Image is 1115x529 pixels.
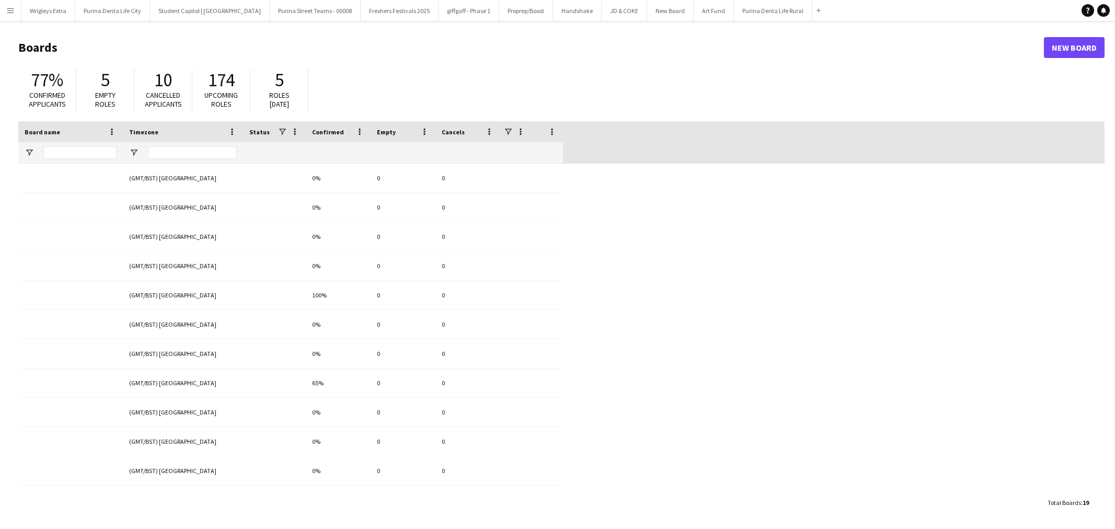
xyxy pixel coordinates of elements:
button: New Board [647,1,694,21]
div: 0 [435,427,500,456]
div: (GMT/BST) [GEOGRAPHIC_DATA] [123,427,243,456]
div: 0% [306,398,371,427]
span: Board name [25,128,60,136]
button: Art Fund [694,1,734,21]
span: 10 [154,68,172,91]
div: 0 [435,486,500,514]
button: Freshers Festivals 2025 [361,1,439,21]
span: Empty roles [95,90,116,109]
div: 0 [371,164,435,192]
span: 77% [31,68,63,91]
div: 0% [306,486,371,514]
span: Roles [DATE] [269,90,290,109]
div: (GMT/BST) [GEOGRAPHIC_DATA] [123,164,243,192]
div: 0 [435,310,500,339]
button: Proprep/Boost [499,1,553,21]
div: 0 [371,310,435,339]
div: 0 [371,193,435,222]
button: Purina Denta Life City [75,1,150,21]
span: Total Boards [1048,499,1081,507]
button: giffgaff - Phase 1 [439,1,499,21]
div: (GMT/BST) [GEOGRAPHIC_DATA] [123,310,243,339]
div: 0% [306,310,371,339]
div: 0 [371,222,435,251]
span: Status [249,128,270,136]
div: 0% [306,222,371,251]
div: (GMT/BST) [GEOGRAPHIC_DATA] [123,398,243,427]
button: Open Filter Menu [25,148,34,157]
div: 0 [371,251,435,280]
div: 0 [435,398,500,427]
div: (GMT/BST) [GEOGRAPHIC_DATA] [123,369,243,397]
div: (GMT/BST) [GEOGRAPHIC_DATA] [123,193,243,222]
div: 0 [435,281,500,309]
div: 0 [435,222,500,251]
a: New Board [1044,37,1105,58]
div: 0% [306,339,371,368]
div: 0% [306,251,371,280]
div: (GMT/BST) [GEOGRAPHIC_DATA] [123,222,243,251]
span: 5 [101,68,110,91]
input: Timezone Filter Input [148,146,237,159]
div: 0 [371,398,435,427]
div: : [1048,492,1089,513]
button: Purina Street Teams - 00008 [270,1,361,21]
div: 0% [306,427,371,456]
div: 0 [371,281,435,309]
button: Open Filter Menu [129,148,139,157]
h1: Boards [18,40,1044,55]
span: Confirmed [312,128,344,136]
div: (GMT/BST) [GEOGRAPHIC_DATA] [123,339,243,368]
span: Empty [377,128,396,136]
button: Handshake [553,1,602,21]
div: 0 [371,486,435,514]
span: Upcoming roles [204,90,238,109]
button: Purina Denta Life Rural [734,1,812,21]
span: 19 [1083,499,1089,507]
input: Board name Filter Input [43,146,117,159]
span: Timezone [129,128,158,136]
div: (GMT/BST) [GEOGRAPHIC_DATA] [123,486,243,514]
div: (GMT/BST) [GEOGRAPHIC_DATA] [123,251,243,280]
button: Student Capitol | [GEOGRAPHIC_DATA] [150,1,270,21]
div: 100% [306,281,371,309]
span: 174 [208,68,235,91]
div: 65% [306,369,371,397]
div: 0% [306,164,371,192]
div: 0 [371,456,435,485]
div: 0 [435,369,500,397]
span: Cancelled applicants [145,90,182,109]
div: (GMT/BST) [GEOGRAPHIC_DATA] [123,456,243,485]
div: 0 [435,339,500,368]
div: 0 [371,369,435,397]
div: 0 [435,251,500,280]
span: Confirmed applicants [29,90,66,109]
div: 0% [306,456,371,485]
div: 0 [435,456,500,485]
span: Cancels [442,128,465,136]
div: 0 [371,427,435,456]
button: JD & COKE [602,1,647,21]
div: 0% [306,193,371,222]
div: 0 [371,339,435,368]
div: (GMT/BST) [GEOGRAPHIC_DATA] [123,281,243,309]
span: 5 [275,68,284,91]
div: 0 [435,164,500,192]
button: Wrigleys Extra [21,1,75,21]
div: 0 [435,193,500,222]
